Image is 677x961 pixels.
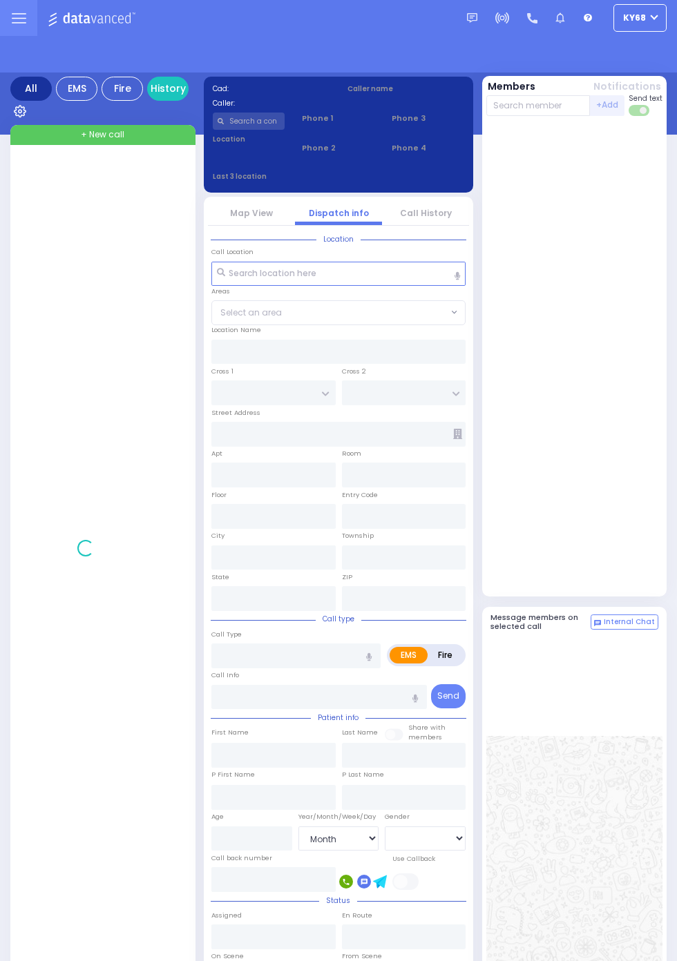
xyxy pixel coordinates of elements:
[211,770,255,779] label: P First Name
[342,770,384,779] label: P Last Name
[311,712,365,723] span: Patient info
[593,79,661,94] button: Notifications
[10,77,52,101] div: All
[342,449,361,458] label: Room
[342,531,374,541] label: Township
[342,572,352,582] label: ZIP
[453,429,462,439] span: Other building occupants
[591,614,658,630] button: Internal Chat
[623,12,646,24] span: ky68
[467,13,477,23] img: message.svg
[298,812,379,822] div: Year/Month/Week/Day
[211,531,225,541] label: City
[316,614,361,624] span: Call type
[211,367,233,376] label: Cross 1
[408,723,446,732] small: Share with
[302,113,374,124] span: Phone 1
[211,408,260,418] label: Street Address
[302,142,374,154] span: Phone 2
[490,613,591,631] h5: Message members on selected call
[230,207,273,219] a: Map View
[211,951,244,961] label: On Scene
[604,617,655,627] span: Internal Chat
[211,287,230,296] label: Areas
[347,84,465,94] label: Caller name
[211,630,242,639] label: Call Type
[342,911,372,920] label: En Route
[316,234,361,244] span: Location
[342,728,378,737] label: Last Name
[211,670,239,680] label: Call Info
[211,325,261,335] label: Location Name
[213,171,339,182] label: Last 3 location
[213,84,330,94] label: Cad:
[56,77,97,101] div: EMS
[211,911,242,920] label: Assigned
[408,732,442,741] span: members
[211,247,254,257] label: Call Location
[81,128,124,141] span: + New call
[211,853,272,863] label: Call back number
[629,104,651,117] label: Turn off text
[342,367,366,376] label: Cross 2
[213,113,285,130] input: Search a contact
[594,620,601,627] img: comment-alt.png
[213,98,330,108] label: Caller:
[211,572,229,582] label: State
[342,490,378,500] label: Entry Code
[392,854,435,864] label: Use Callback
[147,77,189,101] a: History
[211,449,222,458] label: Apt
[431,684,466,708] button: Send
[488,79,535,94] button: Members
[390,647,428,663] label: EMS
[629,93,662,104] span: Send text
[385,812,410,822] label: Gender
[211,262,466,287] input: Search location here
[613,4,667,32] button: ky68
[400,207,452,219] a: Call History
[102,77,143,101] div: Fire
[211,490,227,500] label: Floor
[309,207,369,219] a: Dispatch info
[392,142,464,154] span: Phone 4
[211,812,224,822] label: Age
[211,728,249,737] label: First Name
[213,134,285,144] label: Location
[220,307,282,319] span: Select an area
[319,895,357,906] span: Status
[342,951,382,961] label: From Scene
[48,10,140,27] img: Logo
[392,113,464,124] span: Phone 3
[486,95,591,116] input: Search member
[427,647,464,663] label: Fire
